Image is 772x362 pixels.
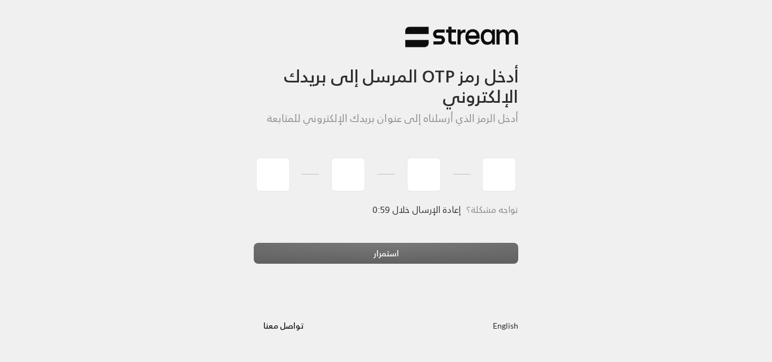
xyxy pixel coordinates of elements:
[405,26,518,48] img: Stream Logo
[254,48,518,107] h3: أدخل رمز OTP المرسل إلى بريدك الإلكتروني
[254,319,313,333] a: تواصل معنا
[493,315,518,336] a: English
[373,202,461,217] span: إعادة الإرسال خلال 0:59
[254,315,313,336] button: تواصل معنا
[254,112,518,125] h5: أدخل الرمز الذي أرسلناه إلى عنوان بريدك الإلكتروني للمتابعة
[466,202,518,217] span: تواجه مشكلة؟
